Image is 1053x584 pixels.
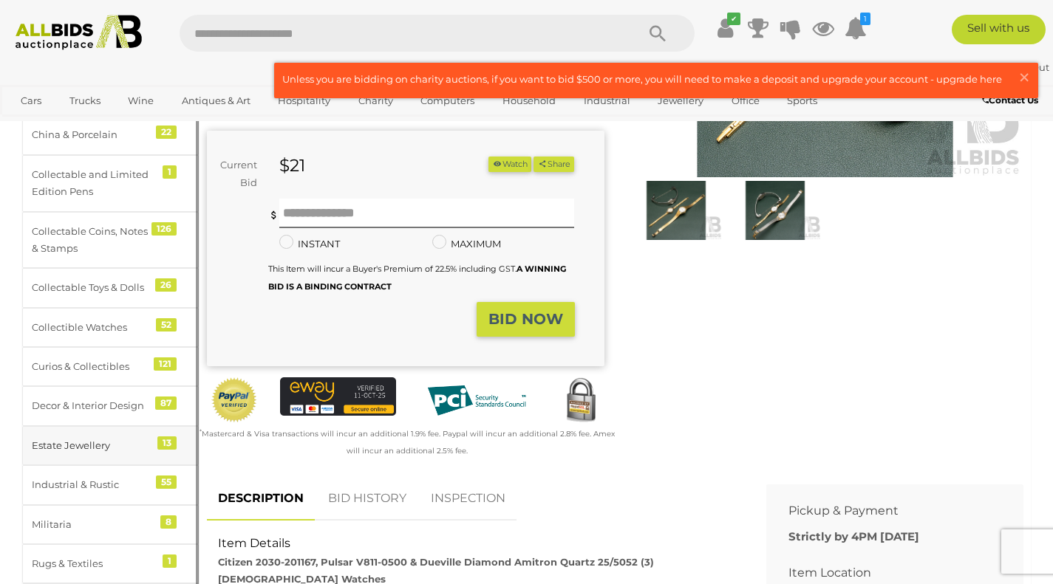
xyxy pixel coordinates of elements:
a: Contact Us [982,92,1042,109]
strong: jspice03 [949,61,999,73]
a: Estate Jewellery 13 [22,426,199,465]
div: 121 [154,357,177,371]
a: Sports [777,89,827,113]
div: 13 [157,436,177,450]
a: Cars [11,89,51,113]
div: 126 [151,222,177,236]
div: Militaria [32,516,154,533]
button: Search [621,15,695,52]
a: Sell with us [952,15,1046,44]
a: DESCRIPTION [207,477,315,521]
small: Mastercard & Visa transactions will incur an additional 1.9% fee. Paypal will incur an additional... [200,429,615,456]
span: | [1001,61,1004,73]
a: Collectable Toys & Dolls 26 [22,268,199,307]
span: × [1018,63,1031,92]
a: Collectable and Limited Edition Pens 1 [22,155,199,212]
div: Curios & Collectibles [32,358,154,375]
img: eWAY Payment Gateway [280,377,397,416]
strong: $21 [279,155,305,176]
a: Jewellery [648,89,713,113]
button: Watch [488,157,531,172]
div: 8 [160,515,177,529]
a: [GEOGRAPHIC_DATA] [11,113,135,137]
i: ✔ [727,13,740,25]
button: Share [534,157,574,172]
a: BID HISTORY [317,477,418,521]
a: Collectible Watches 52 [22,308,199,347]
div: 26 [155,278,177,292]
div: Industrial & Rustic [32,476,154,493]
img: Allbids.com.au [8,15,149,50]
div: China & Porcelain [32,126,154,143]
b: Contact Us [982,95,1038,106]
div: 22 [156,126,177,139]
h2: Pickup & Payment [788,504,979,518]
a: Antiques & Art [172,89,260,113]
img: Citizen 2030-201167, Pulsar V811-0500 & Dueville Diamond Amitron Quartz 25/5052 (3) Ladies Watches [630,181,722,240]
img: PCI DSS compliant [418,377,535,424]
div: Current Bid [207,157,268,191]
a: 1 [845,15,867,41]
img: Secured by Rapid SSL [557,377,604,425]
a: jspice03 [949,61,1001,73]
div: 87 [155,396,177,410]
a: ✔ [715,15,737,41]
label: MAXIMUM [432,236,501,253]
a: Charity [349,89,403,113]
a: Wine [118,89,163,113]
a: Industrial [574,89,640,113]
a: Computers [411,89,484,113]
div: Collectible Watches [32,319,154,336]
a: Collectable Coins, Notes & Stamps 126 [22,212,199,269]
a: Rugs & Textiles 1 [22,544,199,583]
a: Hospitality [268,89,340,113]
label: INSTANT [279,236,340,253]
a: Trucks [60,89,110,113]
a: Militaria 8 [22,505,199,544]
strong: BID NOW [488,310,563,328]
a: INSPECTION [420,477,517,521]
div: Collectable and Limited Edition Pens [32,166,154,201]
b: A WINNING BID IS A BINDING CONTRACT [268,264,566,291]
div: 1 [163,165,177,179]
h2: Item Location [788,566,979,580]
li: Watch this item [488,157,531,172]
a: Curios & Collectibles 121 [22,347,199,386]
a: Household [493,89,565,113]
a: Sign Out [1006,61,1049,73]
div: Collectable Toys & Dolls [32,279,154,296]
img: Citizen 2030-201167, Pulsar V811-0500 & Dueville Diamond Amitron Quartz 25/5052 (3) Ladies Watches [729,181,821,240]
small: This Item will incur a Buyer's Premium of 22.5% including GST. [268,264,566,291]
img: Official PayPal Seal [211,377,258,423]
div: 55 [156,475,177,489]
i: 1 [860,13,870,25]
a: China & Porcelain 22 [22,115,199,154]
div: Estate Jewellery [32,437,154,454]
a: Industrial & Rustic 55 [22,465,199,504]
div: Decor & Interior Design [32,397,154,414]
div: Collectable Coins, Notes & Stamps [32,223,154,258]
a: Decor & Interior Design 87 [22,386,199,425]
div: 52 [156,318,177,331]
button: BID NOW [477,302,575,337]
div: Rugs & Textiles [32,555,154,572]
h2: Item Details [218,537,733,550]
b: Strictly by 4PM [DATE] [788,529,919,543]
a: Office [722,89,769,113]
div: 1 [163,554,177,568]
